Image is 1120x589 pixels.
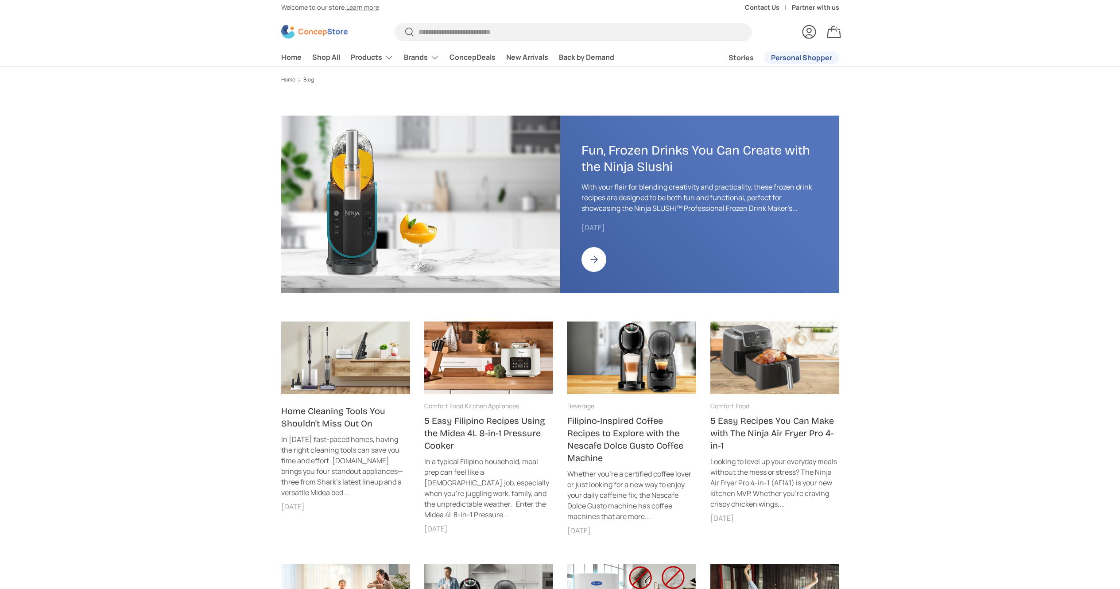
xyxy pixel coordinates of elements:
[281,49,614,66] nav: Primary
[345,49,399,66] summary: Products
[399,49,444,66] summary: Brands
[567,322,696,394] img: https://concepstore.ph/collections/coffee-machines
[404,49,439,66] a: Brands
[281,322,410,394] img: https://concepstore.ph/collections/vacuums-cleaners
[707,49,839,66] nav: Secondary
[710,322,839,394] img: https://concepstore.ph/products/ninja-air-fryer-pro-4-in-1-af141
[312,49,340,66] a: Shop All
[745,3,792,12] a: Contact Us
[303,77,314,82] a: Blog
[281,3,379,12] p: Welcome to our store.
[424,415,545,451] a: 5 Easy Filipino Recipes Using the Midea 4L 8-in-1 Pressure Cooker
[465,402,519,410] a: Kitchen Appliances
[281,76,839,84] nav: Breadcrumbs
[424,402,465,410] a: Comfort Food,
[581,143,810,174] a: Fun, Frozen Drinks You Can Create with the Ninja Slushi
[771,54,832,61] span: Personal Shopper
[567,402,594,410] a: Beverage
[281,406,385,429] a: Home Cleaning Tools You Shouldn't Miss Out On
[424,322,553,394] img: https://concepstore.ph/products/midea-4l-8-in-1-pressure-cooker
[838,23,841,29] span: 1
[351,49,393,66] a: Products
[729,49,754,66] a: Stories
[792,3,839,12] a: Partner with us
[567,415,683,463] a: Filipino-Inspired Coffee Recipes to Explore with the Nescafe Dolce Gusto Coffee Machine
[346,3,379,12] a: Learn more
[764,51,839,64] a: Personal Shopper
[710,402,749,410] a: Comfort Food
[281,116,560,293] img: https://concepstore.ph/products/ninja-slushi-professional-frozen-drink-maker
[281,49,302,66] a: Home
[559,49,614,66] a: Back by Demand
[710,415,834,451] a: 5 Easy Recipes You Can Make with The Ninja Air Fryer Pro 4-in-1
[281,77,295,82] a: Home
[506,49,548,66] a: New Arrivals
[450,49,496,66] a: ConcepDeals
[281,25,348,39] img: ConcepStore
